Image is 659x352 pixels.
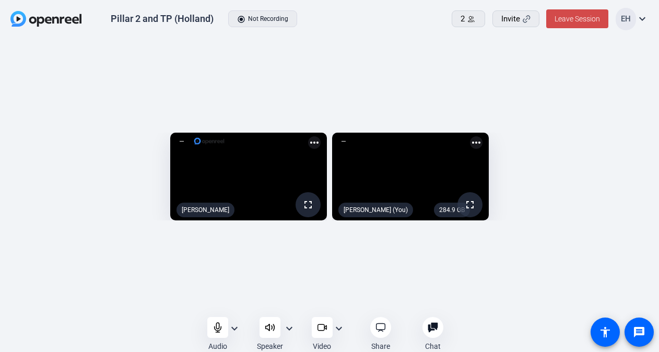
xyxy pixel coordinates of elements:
div: Audio [208,341,227,351]
div: Share [371,341,390,351]
mat-icon: fullscreen [464,198,476,211]
mat-icon: fullscreen [302,198,314,211]
img: OpenReel logo [10,11,81,27]
div: 284.9 GB [434,203,470,217]
div: Speaker [257,341,283,351]
button: 2 [452,10,485,27]
mat-icon: expand_more [283,322,296,335]
mat-icon: expand_more [228,322,241,335]
mat-icon: expand_more [636,13,649,25]
mat-icon: expand_more [333,322,345,335]
div: Pillar 2 and TP (Holland) [111,13,214,25]
div: Video [313,341,331,351]
mat-icon: more_horiz [308,136,321,149]
button: Invite [492,10,539,27]
div: Chat [425,341,441,351]
div: [PERSON_NAME] (You) [338,203,413,217]
mat-icon: more_horiz [470,136,483,149]
span: Invite [501,13,520,25]
div: [PERSON_NAME] [176,203,234,217]
div: EH [616,8,636,30]
img: logo [193,136,225,146]
span: 2 [461,13,465,25]
span: Leave Session [555,15,600,23]
mat-icon: accessibility [599,326,611,338]
button: Leave Session [546,9,608,28]
mat-icon: message [633,326,645,338]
